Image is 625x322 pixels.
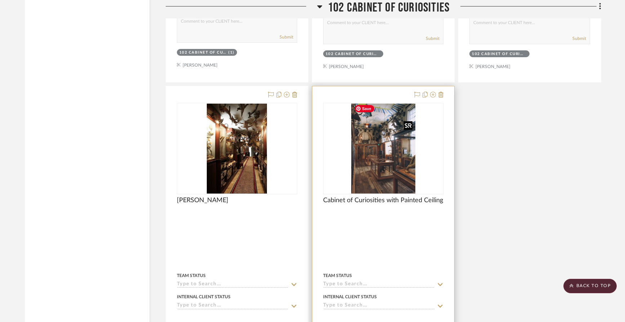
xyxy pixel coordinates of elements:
img: Cabinet of Curiosities with Painted Ceiling [351,104,416,194]
div: Team Status [323,272,352,279]
div: 0 [323,103,443,194]
input: Type to Search… [323,303,435,309]
div: Internal Client Status [323,294,377,300]
div: Team Status [177,272,206,279]
button: Submit [426,35,439,42]
input: Type to Search… [323,281,435,288]
div: 102 Cabinet of Curiosities [179,50,227,55]
input: Type to Search… [177,281,289,288]
div: (1) [228,50,235,55]
div: 102 Cabinet of Curiosities [326,51,379,57]
div: 102 Cabinet of Curiosities [472,51,525,57]
input: Type to Search… [177,303,289,309]
img: Jacques Garcia [207,104,267,194]
scroll-to-top-button: BACK TO TOP [563,279,617,293]
button: Submit [280,34,293,40]
span: [PERSON_NAME] [177,196,228,204]
button: Submit [572,35,586,42]
span: Save [355,105,374,112]
div: Internal Client Status [177,294,231,300]
span: Cabinet of Curiosities with Painted Ceiling [323,196,443,204]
